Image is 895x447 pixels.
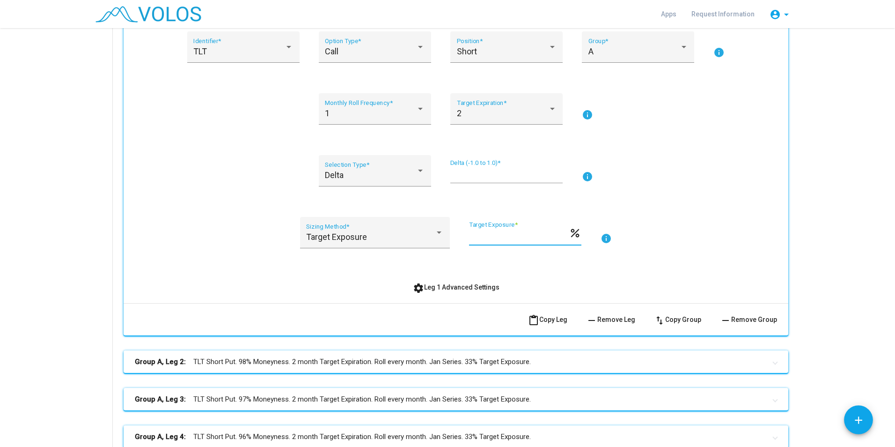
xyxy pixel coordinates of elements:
[325,108,330,118] span: 1
[193,46,207,56] span: TLT
[712,311,785,328] button: Remove Group
[684,6,762,22] a: Request Information
[124,388,788,410] mat-expansion-panel-header: Group A, Leg 3:TLT Short Put. 97% Moneyness. 2 month Target Expiration. Roll every month. Jan Ser...
[306,232,367,242] span: Target Exposure
[844,405,873,434] button: Add icon
[135,394,766,405] mat-panel-title: TLT Short Put. 97% Moneyness. 2 month Target Expiration. Roll every month. Jan Series. 33% Target...
[579,311,643,328] button: Remove Leg
[413,283,499,291] span: Leg 1 Advanced Settings
[582,109,593,120] mat-icon: info
[457,46,477,56] span: Short
[135,432,186,442] b: Group A, Leg 4:
[325,170,344,180] span: Delta
[691,10,755,18] span: Request Information
[569,226,581,238] mat-icon: percent
[720,315,731,326] mat-icon: remove
[588,46,594,56] span: A
[405,279,507,296] button: Leg 1 Advanced Settings
[124,350,788,373] mat-expansion-panel-header: Group A, Leg 2:TLT Short Put. 98% Moneyness. 2 month Target Expiration. Roll every month. Jan Ser...
[653,6,684,22] a: Apps
[528,316,567,323] span: Copy Leg
[770,9,781,20] mat-icon: account_circle
[720,316,777,323] span: Remove Group
[582,171,593,182] mat-icon: info
[135,394,186,405] b: Group A, Leg 3:
[135,357,766,367] mat-panel-title: TLT Short Put. 98% Moneyness. 2 month Target Expiration. Roll every month. Jan Series. 33% Target...
[586,316,635,323] span: Remove Leg
[586,315,597,326] mat-icon: remove
[713,47,725,58] mat-icon: info
[135,432,766,442] mat-panel-title: TLT Short Put. 96% Moneyness. 2 month Target Expiration. Roll every month. Jan Series. 33% Target...
[646,311,709,328] button: Copy Group
[521,311,575,328] button: Copy Leg
[654,315,665,326] mat-icon: swap_vert
[528,315,539,326] mat-icon: content_paste
[852,414,865,426] mat-icon: add
[135,357,186,367] b: Group A, Leg 2:
[413,283,424,294] mat-icon: settings
[601,233,612,244] mat-icon: info
[781,9,792,20] mat-icon: arrow_drop_down
[457,108,462,118] span: 2
[325,46,338,56] span: Call
[661,10,676,18] span: Apps
[654,316,701,323] span: Copy Group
